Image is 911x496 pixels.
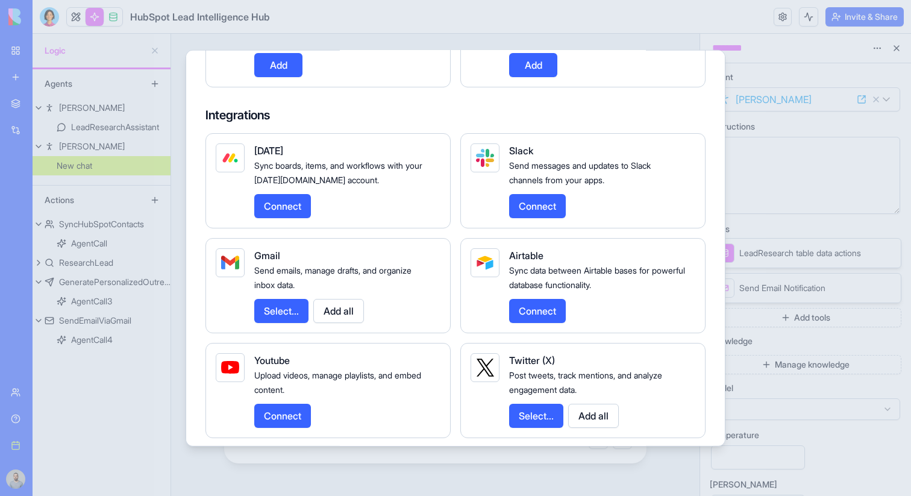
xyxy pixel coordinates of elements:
span: Slack [509,144,533,156]
span: Send emails, manage drafts, and organize inbox data. [254,265,412,289]
span: Send messages and updates to Slack channels from your apps. [509,160,651,184]
button: Add all [313,298,364,322]
span: Sync data between Airtable bases for powerful database functionality. [509,265,685,289]
button: Select... [254,298,308,322]
span: Sync boards, items, and workflows with your [DATE][DOMAIN_NAME] account. [254,160,422,184]
button: Select... [509,403,563,427]
span: Post tweets, track mentions, and analyze engagement data. [509,369,662,394]
button: Connect [509,298,566,322]
span: Youtube [254,354,290,366]
button: Connect [254,403,311,427]
span: [DATE] [254,144,283,156]
span: Airtable [509,249,543,261]
span: Gmail [254,249,280,261]
span: Twitter (X) [509,354,555,366]
button: Add all [568,403,619,427]
span: Upload videos, manage playlists, and embed content. [254,369,421,394]
button: Connect [509,193,566,218]
h4: Integrations [205,106,706,123]
button: Add [509,52,557,77]
button: Connect [254,193,311,218]
button: Add [254,52,302,77]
